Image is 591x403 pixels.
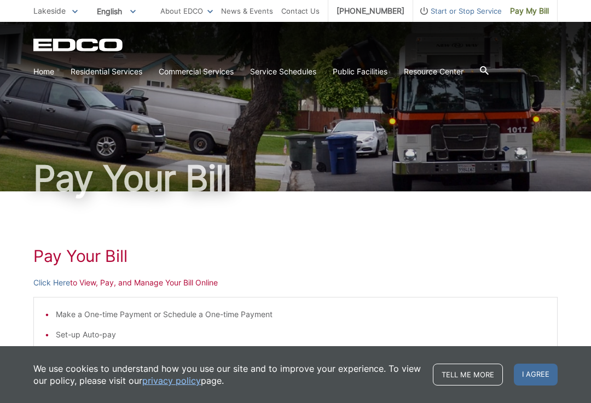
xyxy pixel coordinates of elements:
a: Resource Center [404,66,463,78]
a: Residential Services [71,66,142,78]
a: Tell me more [433,364,503,386]
p: We use cookies to understand how you use our site and to improve your experience. To view our pol... [33,363,422,387]
a: Click Here [33,277,70,289]
span: English [89,2,144,20]
a: News & Events [221,5,273,17]
a: Public Facilities [333,66,387,78]
p: to View, Pay, and Manage Your Bill Online [33,277,558,289]
span: Pay My Bill [510,5,549,17]
a: Service Schedules [250,66,316,78]
h1: Pay Your Bill [33,161,558,196]
span: I agree [514,364,558,386]
a: Commercial Services [159,66,234,78]
li: Make a One-time Payment or Schedule a One-time Payment [56,308,546,320]
h1: Pay Your Bill [33,246,558,266]
a: Home [33,66,54,78]
a: Contact Us [281,5,320,17]
a: EDCD logo. Return to the homepage. [33,38,124,51]
li: Set-up Auto-pay [56,329,546,341]
a: About EDCO [160,5,213,17]
a: privacy policy [142,375,201,387]
span: Lakeside [33,6,66,15]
